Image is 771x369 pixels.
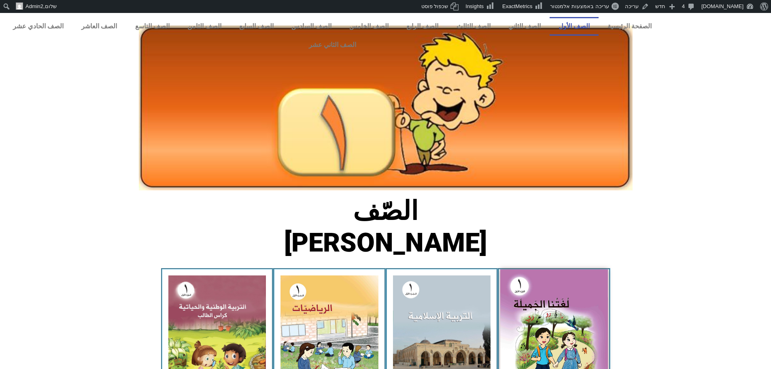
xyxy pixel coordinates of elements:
[550,17,599,36] a: الصف الأول
[502,3,532,9] span: ExactMetrics
[550,3,609,9] span: עריכה באמצעות אלמנטור
[72,17,126,36] a: الصف العاشر
[465,3,484,9] span: Insights
[340,17,397,36] a: الصف الخامس
[282,17,340,36] a: الصف السادس
[4,17,72,36] a: الصف الحادي عشر
[252,195,519,258] h2: الصّف [PERSON_NAME]
[4,36,661,54] a: الصف الثاني عشر
[447,17,499,36] a: الصف الثالث
[397,17,447,36] a: الصف الرابع
[599,17,661,36] a: الصفحة الرئيسية
[25,3,43,9] span: Admin2
[126,17,178,36] a: الصف التاسع
[499,17,550,36] a: الصف الثاني
[178,17,230,36] a: الصف الثامن
[230,17,282,36] a: الصف السابع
